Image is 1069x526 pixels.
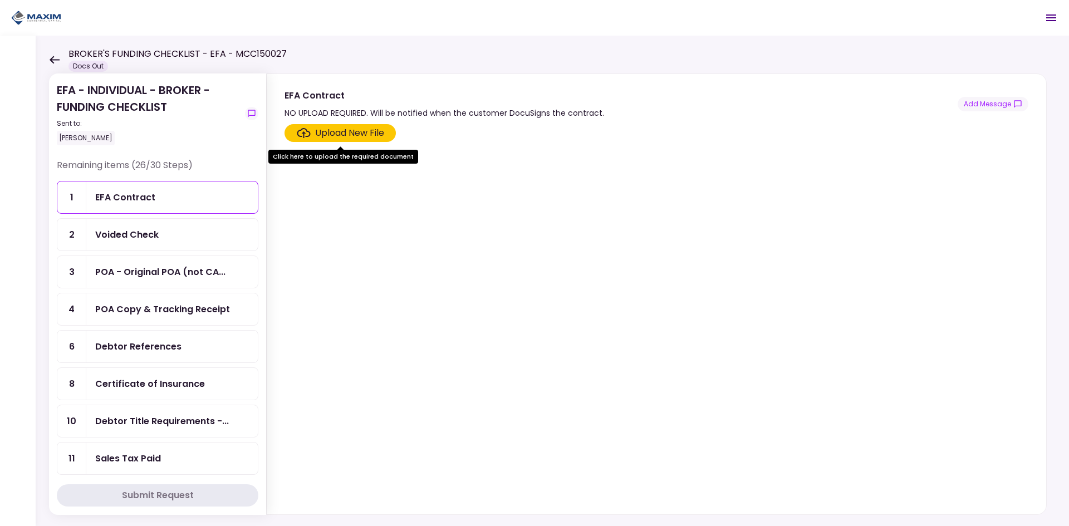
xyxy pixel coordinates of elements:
[57,255,258,288] a: 3POA - Original POA (not CA or GA)
[95,451,161,465] div: Sales Tax Paid
[122,489,194,502] div: Submit Request
[1038,4,1065,31] button: Open menu
[68,61,108,72] div: Docs Out
[57,405,86,437] div: 10
[266,73,1047,515] div: EFA ContractNO UPLOAD REQUIRED. Will be notified when the customer DocuSigns the contract.show-me...
[958,97,1028,111] button: show-messages
[57,119,241,129] div: Sent to:
[57,484,258,507] button: Submit Request
[285,106,604,120] div: NO UPLOAD REQUIRED. Will be notified when the customer DocuSigns the contract.
[95,414,229,428] div: Debtor Title Requirements - Proof of IRP or Exemption
[95,265,225,279] div: POA - Original POA (not CA or GA)
[245,107,258,120] button: show-messages
[95,340,182,353] div: Debtor References
[68,47,287,61] h1: BROKER'S FUNDING CHECKLIST - EFA - MCC150027
[57,82,241,145] div: EFA - INDIVIDUAL - BROKER - FUNDING CHECKLIST
[315,126,384,140] div: Upload New File
[95,190,155,204] div: EFA Contract
[57,256,86,288] div: 3
[57,293,258,326] a: 4POA Copy & Tracking Receipt
[57,181,86,213] div: 1
[11,9,61,26] img: Partner icon
[57,368,86,400] div: 8
[57,159,258,181] div: Remaining items (26/30 Steps)
[57,442,258,475] a: 11Sales Tax Paid
[57,218,258,251] a: 2Voided Check
[95,377,205,391] div: Certificate of Insurance
[95,228,159,242] div: Voided Check
[285,89,604,102] div: EFA Contract
[268,150,418,164] div: Click here to upload the required document
[57,131,115,145] div: [PERSON_NAME]
[95,302,230,316] div: POA Copy & Tracking Receipt
[57,331,86,362] div: 6
[57,181,258,214] a: 1EFA Contract
[57,293,86,325] div: 4
[57,443,86,474] div: 11
[57,330,258,363] a: 6Debtor References
[57,219,86,250] div: 2
[57,367,258,400] a: 8Certificate of Insurance
[57,405,258,437] a: 10Debtor Title Requirements - Proof of IRP or Exemption
[285,124,396,142] span: Click here to upload the required document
